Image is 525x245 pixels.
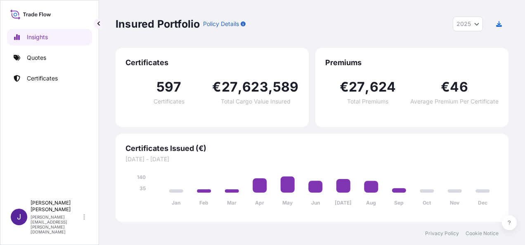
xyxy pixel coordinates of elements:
[273,80,299,94] span: 589
[27,54,46,62] p: Quotes
[17,213,21,221] span: J
[227,200,236,206] tspan: Mar
[116,17,200,31] p: Insured Portfolio
[365,80,369,94] span: ,
[450,200,460,206] tspan: Nov
[31,200,82,213] p: [PERSON_NAME] [PERSON_NAME]
[27,74,58,82] p: Certificates
[335,200,352,206] tspan: [DATE]
[212,80,221,94] span: €
[410,99,499,104] span: Average Premium Per Certificate
[347,99,388,104] span: Total Premiums
[221,99,291,104] span: Total Cargo Value Insured
[27,33,48,41] p: Insights
[203,20,239,28] p: Policy Details
[137,174,146,180] tspan: 140
[222,80,238,94] span: 27
[370,80,396,94] span: 624
[441,80,450,94] span: €
[450,80,468,94] span: 46
[125,58,299,68] span: Certificates
[349,80,365,94] span: 27
[456,20,471,28] span: 2025
[325,58,499,68] span: Premiums
[425,230,459,237] a: Privacy Policy
[366,200,376,206] tspan: Aug
[156,80,181,94] span: 597
[140,185,146,191] tspan: 35
[311,200,320,206] tspan: Jun
[340,80,349,94] span: €
[478,200,487,206] tspan: Dec
[255,200,264,206] tspan: Apr
[31,214,82,234] p: [PERSON_NAME][EMAIL_ADDRESS][PERSON_NAME][DOMAIN_NAME]
[466,230,499,237] a: Cookie Notice
[125,144,499,153] span: Certificates Issued (€)
[125,155,499,163] span: [DATE] - [DATE]
[453,16,483,31] button: Year Selector
[423,200,431,206] tspan: Oct
[172,200,180,206] tspan: Jan
[238,80,242,94] span: ,
[154,99,184,104] span: Certificates
[242,80,268,94] span: 623
[282,200,293,206] tspan: May
[7,49,92,66] a: Quotes
[7,29,92,45] a: Insights
[199,200,208,206] tspan: Feb
[394,200,404,206] tspan: Sep
[7,70,92,87] a: Certificates
[268,80,273,94] span: ,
